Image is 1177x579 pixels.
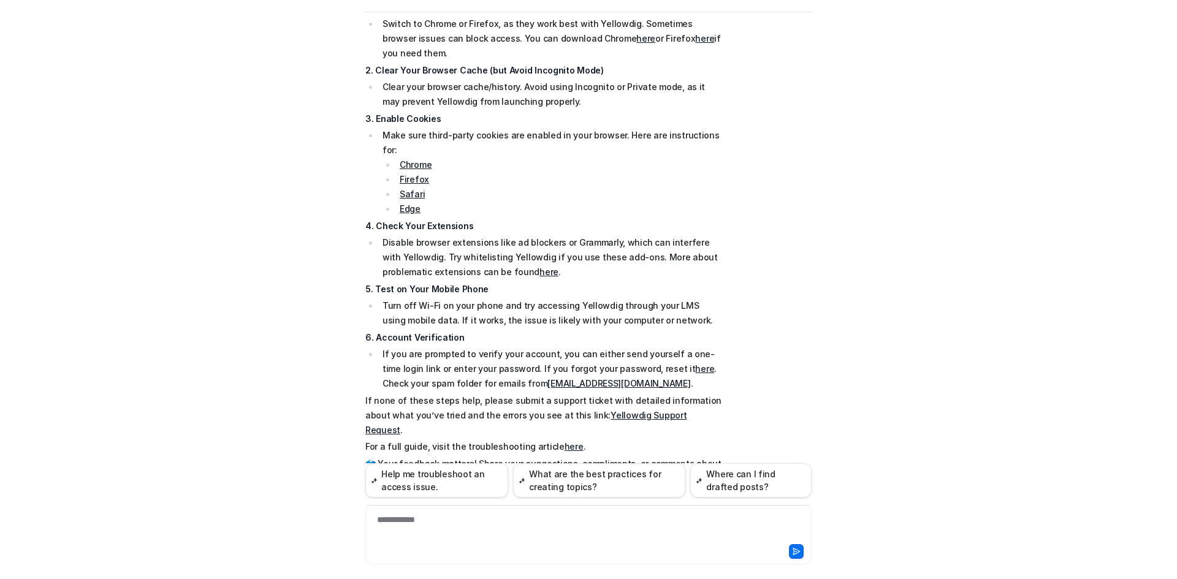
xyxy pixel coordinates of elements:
button: Help me troubleshoot an access issue. [365,463,508,498]
p: For a full guide, visit the troubleshooting article . [365,439,724,454]
button: Where can I find drafted posts? [690,463,812,498]
strong: 4. Check Your Extensions [365,221,473,231]
a: here [695,33,714,44]
strong: 2. Clear Your Browser Cache (but Avoid Incognito Mode) [365,65,604,75]
li: If you are prompted to verify your account, you can either send yourself a one-time login link or... [379,347,724,391]
a: [EMAIL_ADDRESS][DOMAIN_NAME] [547,378,690,388]
li: Make sure third-party cookies are enabled in your browser. Here are instructions for: [379,128,724,216]
li: Disable browser extensions like ad blockers or Grammarly, which can interfere with Yellowdig. Try... [379,235,724,279]
strong: 3. Enable Cookies [365,113,441,124]
strong: 6. Account Verification [365,332,465,342]
li: Switch to Chrome or Firefox, as they work best with Yellowdig. Sometimes browser issues can block... [379,17,724,61]
a: Firefox [400,174,429,184]
li: Clear your browser cache/history. Avoid using Incognito or Private mode, as it may prevent Yellow... [379,80,724,109]
li: Turn off Wi-Fi on your phone and try accessing Yellowdig through your LMS using mobile data. If i... [379,298,724,328]
a: here [539,267,558,277]
p: 🗳️ Your feedback matters! Share your suggestions, compliments, or comments about Knowbot here: [365,456,724,486]
a: Edge [400,203,421,214]
a: here [565,441,584,452]
strong: 5. Test on Your Mobile Phone [365,284,489,294]
a: here [695,363,714,374]
a: Yellowdig Support Request [365,410,687,435]
a: here [636,33,655,44]
p: If none of these steps help, please submit a support ticket with detailed information about what ... [365,393,724,437]
button: What are the best practices for creating topics? [513,463,685,498]
a: Chrome [400,159,432,170]
a: Safari [400,189,425,199]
